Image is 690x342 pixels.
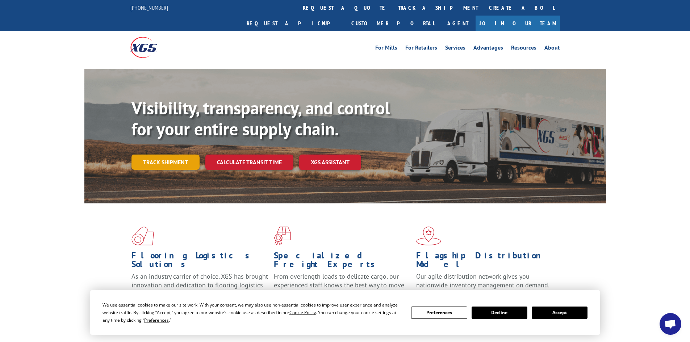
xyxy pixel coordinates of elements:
b: Visibility, transparency, and control for your entire supply chain. [131,97,390,140]
a: Calculate transit time [205,155,293,170]
h1: Specialized Freight Experts [274,251,411,272]
span: Our agile distribution network gives you nationwide inventory management on demand. [416,272,549,289]
h1: Flagship Distribution Model [416,251,553,272]
a: For Retailers [405,45,437,53]
button: Accept [532,307,587,319]
p: From overlength loads to delicate cargo, our experienced staff knows the best way to move your fr... [274,272,411,304]
span: Cookie Policy [289,309,316,316]
img: xgs-icon-focused-on-flooring-red [274,227,291,245]
a: About [544,45,560,53]
a: XGS ASSISTANT [299,155,361,170]
img: xgs-icon-total-supply-chain-intelligence-red [131,227,154,245]
a: Request a pickup [241,16,346,31]
span: As an industry carrier of choice, XGS has brought innovation and dedication to flooring logistics... [131,272,268,298]
a: Join Our Team [476,16,560,31]
a: Agent [440,16,476,31]
img: xgs-icon-flagship-distribution-model-red [416,227,441,245]
a: Track shipment [131,155,200,170]
a: Services [445,45,465,53]
button: Decline [472,307,527,319]
a: Advantages [473,45,503,53]
a: Resources [511,45,536,53]
button: Preferences [411,307,467,319]
div: Open chat [660,313,681,335]
span: Preferences [144,317,169,323]
h1: Flooring Logistics Solutions [131,251,268,272]
a: Customer Portal [346,16,440,31]
a: [PHONE_NUMBER] [130,4,168,11]
div: Cookie Consent Prompt [90,290,600,335]
a: For Mills [375,45,397,53]
div: We use essential cookies to make our site work. With your consent, we may also use non-essential ... [103,301,402,324]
